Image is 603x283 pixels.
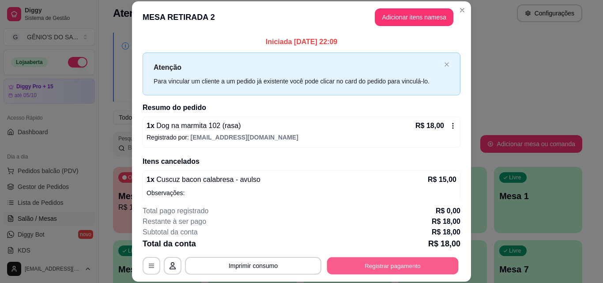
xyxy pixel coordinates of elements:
button: Close [455,3,469,17]
p: R$ 15,00 [428,174,456,185]
p: Registrado por: [147,133,456,142]
p: 1 x [147,121,241,131]
span: [EMAIL_ADDRESS][DOMAIN_NAME] [191,134,298,141]
div: Para vincular um cliente a um pedido já existente você pode clicar no card do pedido para vinculá... [154,76,441,86]
span: close [444,62,449,67]
span: Cuscuz bacon calabresa - avulso [155,176,260,183]
button: Registrar pagamento [327,257,459,274]
p: Observações: [147,189,456,197]
p: R$ 0,00 [436,206,460,216]
p: Restante à ser pago [143,216,206,227]
p: R$ 18,00 [432,227,460,238]
p: Total da conta [143,238,196,250]
button: close [444,62,449,68]
p: Iniciada [DATE] 22:09 [143,37,460,47]
p: R$ 18,00 [432,216,460,227]
h2: Itens cancelados [143,156,460,167]
p: R$ 18,00 [415,121,444,131]
button: Adicionar itens namesa [375,8,453,26]
h2: Resumo do pedido [143,102,460,113]
p: Total pago registrado [143,206,208,216]
p: R$ 18,00 [428,238,460,250]
button: Imprimir consumo [185,257,321,275]
p: Subtotal da conta [143,227,198,238]
header: MESA RETIRADA 2 [132,1,471,33]
p: Atenção [154,62,441,73]
p: Boi [147,197,456,206]
p: 1 x [147,174,260,185]
span: Dog na marmita 102 (rasa) [155,122,241,129]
